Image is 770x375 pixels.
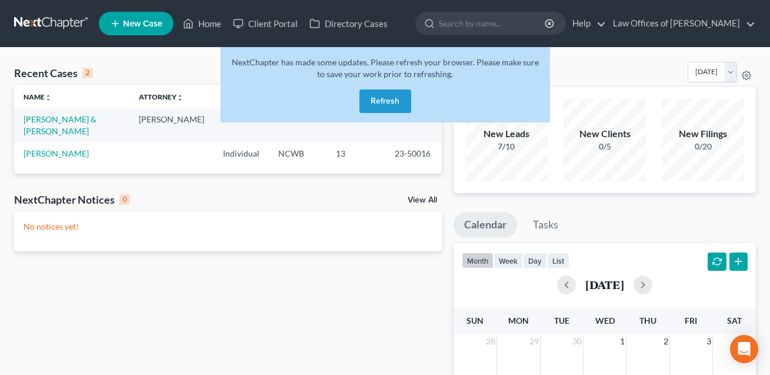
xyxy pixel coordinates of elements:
[214,108,269,142] td: Individual
[554,316,569,326] span: Tue
[564,141,646,152] div: 0/5
[326,142,385,164] td: 13
[564,127,646,141] div: New Clients
[129,108,214,142] td: [PERSON_NAME]
[522,212,569,238] a: Tasks
[571,334,583,349] span: 30
[119,194,130,205] div: 0
[607,13,755,34] a: Law Offices of [PERSON_NAME]
[685,316,697,326] span: Fri
[462,253,494,268] button: month
[214,142,269,164] td: Individual
[139,92,184,101] a: Attorneyunfold_more
[304,13,394,34] a: Directory Cases
[45,94,52,101] i: unfold_more
[232,57,539,79] span: NextChapter has made some updates. Please refresh your browser. Please make sure to save your wor...
[24,148,89,158] a: [PERSON_NAME]
[585,278,624,291] h2: [DATE]
[705,334,712,349] span: 3
[408,196,437,204] a: View All
[14,66,93,80] div: Recent Cases
[619,334,626,349] span: 1
[454,212,517,238] a: Calendar
[566,13,606,34] a: Help
[176,94,184,101] i: unfold_more
[547,253,569,268] button: list
[730,335,758,363] div: Open Intercom Messenger
[465,127,548,141] div: New Leads
[177,13,227,34] a: Home
[639,316,656,326] span: Thu
[359,89,411,113] button: Refresh
[749,334,756,349] span: 4
[14,193,130,207] div: NextChapter Notices
[485,334,496,349] span: 28
[508,316,529,326] span: Mon
[528,334,540,349] span: 29
[727,316,742,326] span: Sat
[662,334,669,349] span: 2
[494,253,523,268] button: week
[123,19,162,28] span: New Case
[439,12,546,34] input: Search by name...
[662,127,744,141] div: New Filings
[227,13,304,34] a: Client Portal
[662,141,744,152] div: 0/20
[523,253,547,268] button: day
[24,114,96,136] a: [PERSON_NAME] & [PERSON_NAME]
[24,221,432,233] p: No notices yet!
[269,142,326,164] td: NCWB
[24,92,52,101] a: Nameunfold_more
[595,316,615,326] span: Wed
[466,316,484,326] span: Sun
[82,68,93,78] div: 2
[465,141,548,152] div: 7/10
[385,142,442,164] td: 23-50016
